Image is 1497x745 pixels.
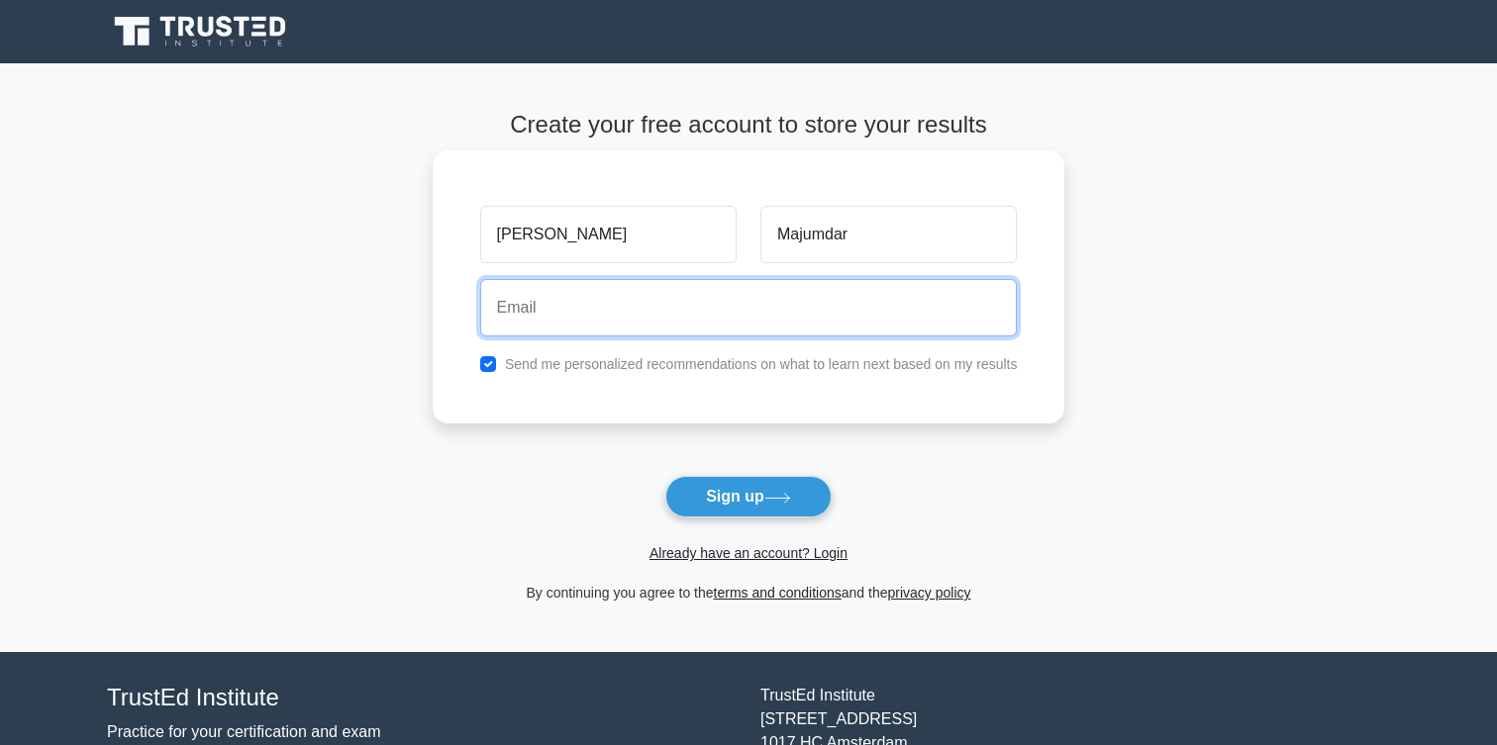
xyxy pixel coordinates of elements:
[421,581,1077,605] div: By continuing you agree to the and the
[505,356,1018,372] label: Send me personalized recommendations on what to learn next based on my results
[888,585,971,601] a: privacy policy
[714,585,842,601] a: terms and conditions
[433,111,1065,140] h4: Create your free account to store your results
[649,545,848,561] a: Already have an account? Login
[107,684,737,712] h4: TrustEd Institute
[480,279,1018,336] input: Email
[760,206,1017,263] input: Last name
[107,723,381,740] a: Practice for your certification and exam
[480,206,737,263] input: First name
[665,476,832,517] button: Sign up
